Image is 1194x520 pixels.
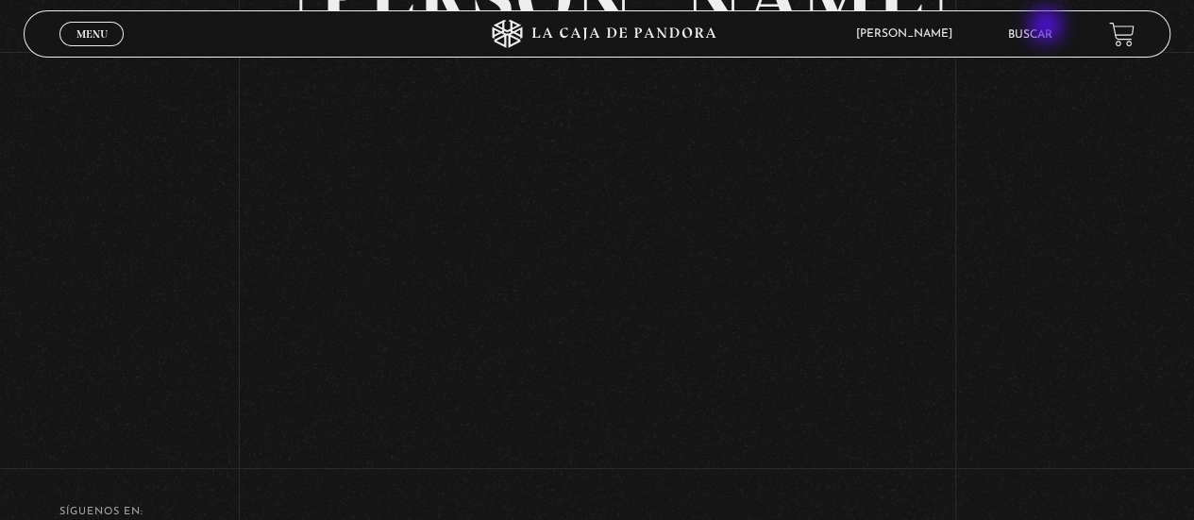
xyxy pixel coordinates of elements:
[70,44,114,58] span: Cerrar
[59,507,1135,517] h4: SÍguenos en:
[76,28,108,40] span: Menu
[1008,29,1052,41] a: Buscar
[299,68,895,403] iframe: Dailymotion video player – MARIA GABRIELA PROGRAMA
[1109,22,1135,47] a: View your shopping cart
[847,28,971,40] span: [PERSON_NAME]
